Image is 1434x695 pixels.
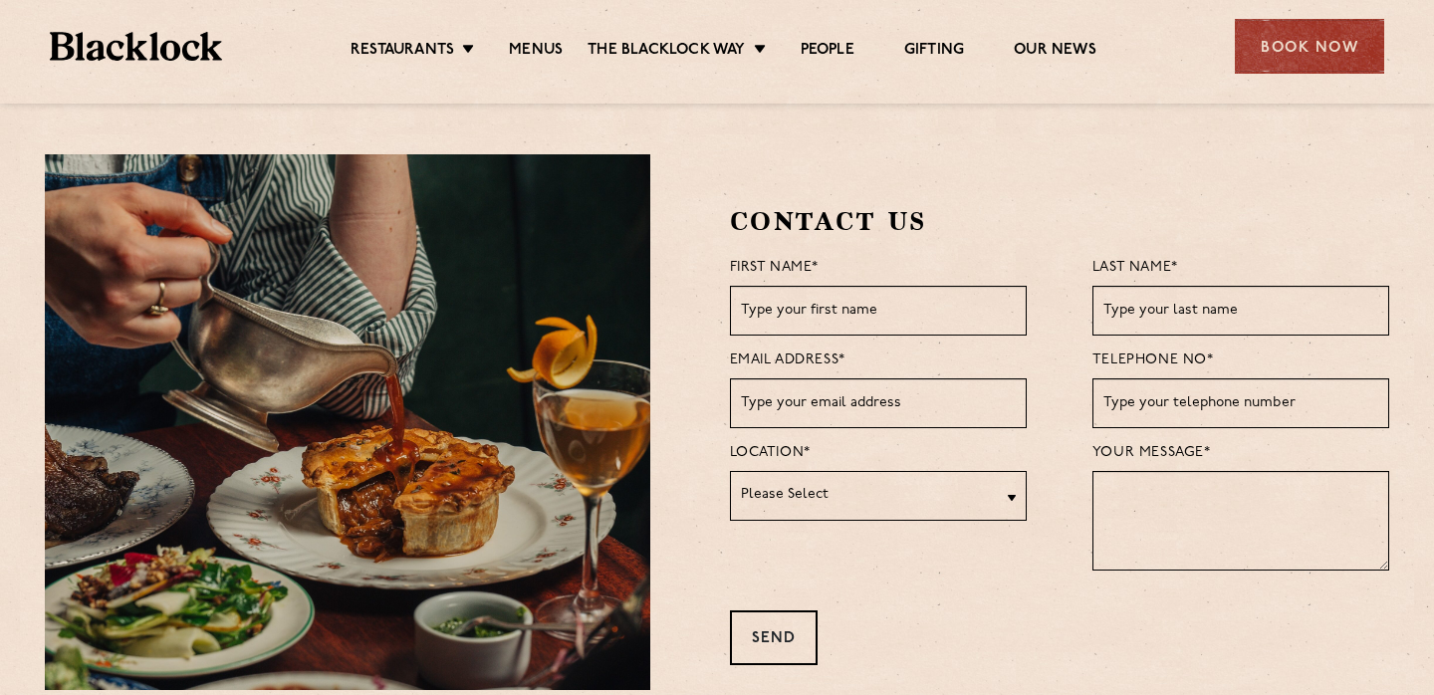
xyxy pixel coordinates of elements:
label: Telephone No* [1092,347,1214,373]
img: BL_Textured_Logo-footer-cropped.svg [50,32,222,61]
div: Send [730,610,818,665]
a: The Blacklock Way [588,41,745,63]
a: Menus [509,41,563,63]
a: Our News [1014,41,1096,63]
h2: Contact Us [730,204,1390,239]
div: Book Now [1235,19,1384,74]
label: First Name* [730,255,820,281]
input: Type your email address [730,378,1027,428]
input: Type your first name [730,286,1027,336]
label: Location* [730,440,811,466]
label: Last Name* [1092,255,1178,281]
input: Type your last name [1092,286,1389,336]
a: Restaurants [351,41,454,63]
input: Type your telephone number [1092,378,1389,428]
label: Email Address* [730,347,845,373]
a: People [801,41,854,63]
label: Your Message* [1092,440,1211,466]
a: Gifting [904,41,964,63]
